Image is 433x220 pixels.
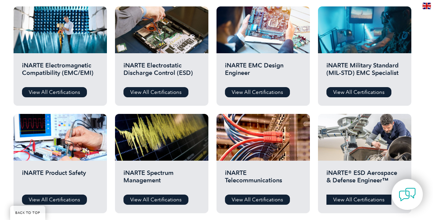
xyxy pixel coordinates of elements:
h2: iNARTE Electromagnetic Compatibility (EMC/EMI) [22,62,98,82]
a: View All Certifications [123,195,188,205]
a: View All Certifications [326,195,391,205]
a: View All Certifications [225,87,290,97]
img: contact-chat.png [399,186,416,203]
img: en [423,3,431,9]
h2: iNARTE Electrostatic Discharge Control (ESD) [123,62,200,82]
a: View All Certifications [22,87,87,97]
a: View All Certifications [225,195,290,205]
h2: iNARTE Product Safety [22,169,98,189]
a: View All Certifications [22,195,87,205]
h2: iNARTE EMC Design Engineer [225,62,301,82]
a: View All Certifications [123,87,188,97]
h2: iNARTE® ESD Aerospace & Defense Engineer™ [326,169,403,189]
h2: iNARTE Spectrum Management [123,169,200,189]
a: View All Certifications [326,87,391,97]
h2: iNARTE Military Standard (MIL-STD) EMC Specialist [326,62,403,82]
a: BACK TO TOP [10,206,45,220]
h2: iNARTE Telecommunications [225,169,301,189]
